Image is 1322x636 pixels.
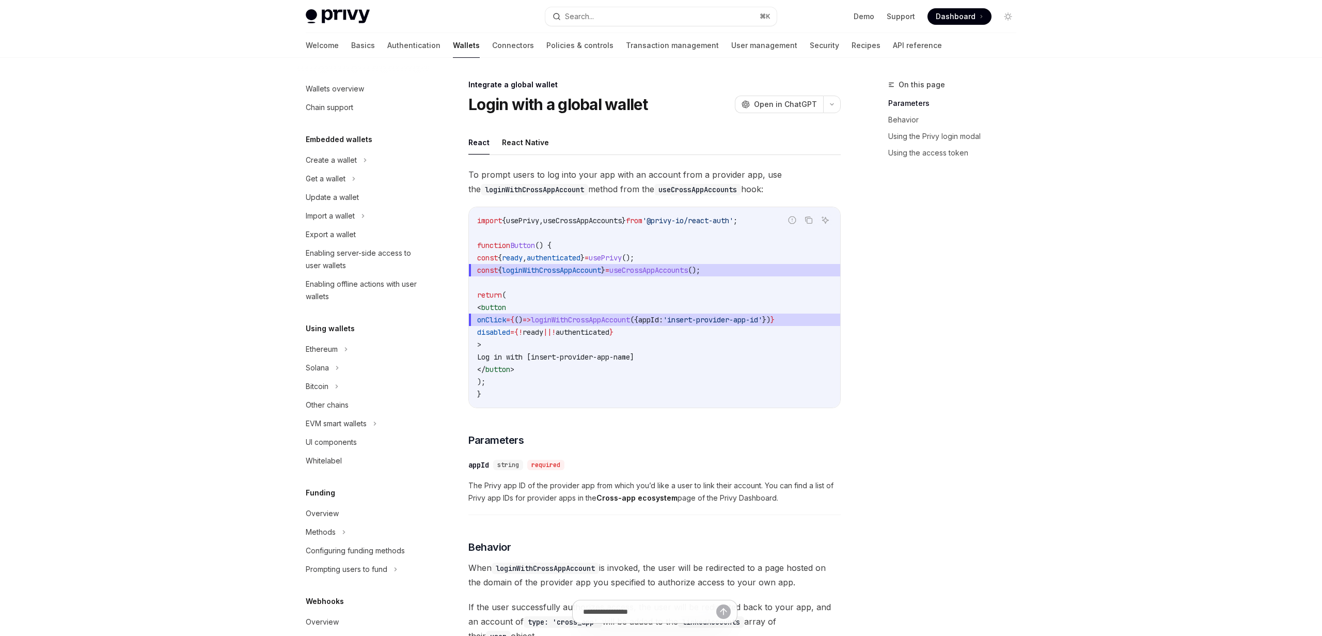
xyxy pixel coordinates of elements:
[663,315,762,324] span: 'insert-provider-app-id'
[306,563,387,576] div: Prompting users to fund
[477,352,634,362] span: Log in with [insert-provider-app-name]
[306,173,345,185] div: Get a wallet
[609,328,613,337] span: }
[733,216,737,225] span: ;
[596,493,678,502] strong: Cross-app ecosystem
[770,315,775,324] span: }
[306,362,329,374] div: Solana
[297,452,430,470] a: Whitelabel
[609,266,688,275] span: useCrossAppAccounts
[306,154,357,166] div: Create a wallet
[306,278,423,303] div: Enabling offline actions with user wallets
[622,253,634,262] span: ();
[306,616,339,628] div: Overview
[477,266,498,275] span: const
[605,266,609,275] span: =
[306,545,405,557] div: Configuring funding methods
[306,507,339,520] div: Overview
[502,216,506,225] span: {
[297,396,430,414] a: Other chains
[477,365,485,374] span: </
[477,290,502,300] span: return
[654,184,741,195] code: useCrossAppAccounts
[510,328,514,337] span: =
[888,112,1025,128] a: Behavior
[306,343,338,355] div: Ethereum
[477,216,502,225] span: import
[477,340,481,349] span: >
[716,604,731,619] button: Send message
[543,216,622,225] span: useCrossAppAccounts
[481,184,588,195] code: loginWithCrossAppAccount
[477,315,506,324] span: onClick
[888,95,1025,112] a: Parameters
[468,433,524,447] span: Parameters
[762,315,770,324] span: })
[351,33,375,58] a: Basics
[306,228,356,241] div: Export a wallet
[565,10,594,23] div: Search...
[510,315,514,324] span: {
[852,33,880,58] a: Recipes
[306,210,355,222] div: Import a wallet
[802,213,815,227] button: Copy the contents from the code block
[735,96,823,113] button: Open in ChatGPT
[893,33,942,58] a: API reference
[1000,8,1016,25] button: Toggle dark mode
[477,328,510,337] span: disabled
[552,328,556,337] span: !
[642,216,733,225] span: '@privy-io/react-auth'
[502,266,601,275] span: loginWithCrossAppAccount
[498,266,502,275] span: {
[297,98,430,117] a: Chain support
[387,33,440,58] a: Authentication
[306,83,364,95] div: Wallets overview
[306,399,349,411] div: Other chains
[506,216,539,225] span: usePrivy
[589,253,622,262] span: usePrivy
[527,253,580,262] span: authenticated
[502,290,506,300] span: (
[477,377,485,386] span: );
[306,526,336,538] div: Methods
[468,80,841,90] div: Integrate a global wallet
[688,266,700,275] span: ();
[306,247,423,272] div: Enabling server-side access to user wallets
[492,563,599,574] code: loginWithCrossAppAccount
[539,216,543,225] span: ,
[306,191,359,204] div: Update a wallet
[888,145,1025,161] a: Using the access token
[492,33,534,58] a: Connectors
[510,365,514,374] span: >
[514,328,518,337] span: {
[535,241,552,250] span: () {
[498,253,502,262] span: {
[936,11,975,22] span: Dashboard
[468,95,648,114] h1: Login with a global wallet
[626,216,642,225] span: from
[785,213,799,227] button: Report incorrect code
[899,79,945,91] span: On this page
[306,436,357,448] div: UI components
[927,8,991,25] a: Dashboard
[306,380,328,393] div: Bitcoin
[585,253,589,262] span: =
[468,540,511,554] span: Behavior
[497,461,519,469] span: string
[543,328,552,337] span: ||
[306,595,344,608] h5: Webhooks
[506,315,510,324] span: =
[297,541,430,560] a: Configuring funding methods
[502,253,523,262] span: ready
[468,479,841,504] span: The Privy app ID of the provider app from which you’d like a user to link their account. You can ...
[477,241,510,250] span: function
[754,99,817,110] span: Open in ChatGPT
[306,487,335,499] h5: Funding
[601,266,605,275] span: }
[580,253,585,262] span: }
[306,101,353,114] div: Chain support
[297,504,430,523] a: Overview
[556,328,609,337] span: authenticated
[468,167,841,196] span: To prompt users to log into your app with an account from a provider app, use the method from the...
[306,33,339,58] a: Welcome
